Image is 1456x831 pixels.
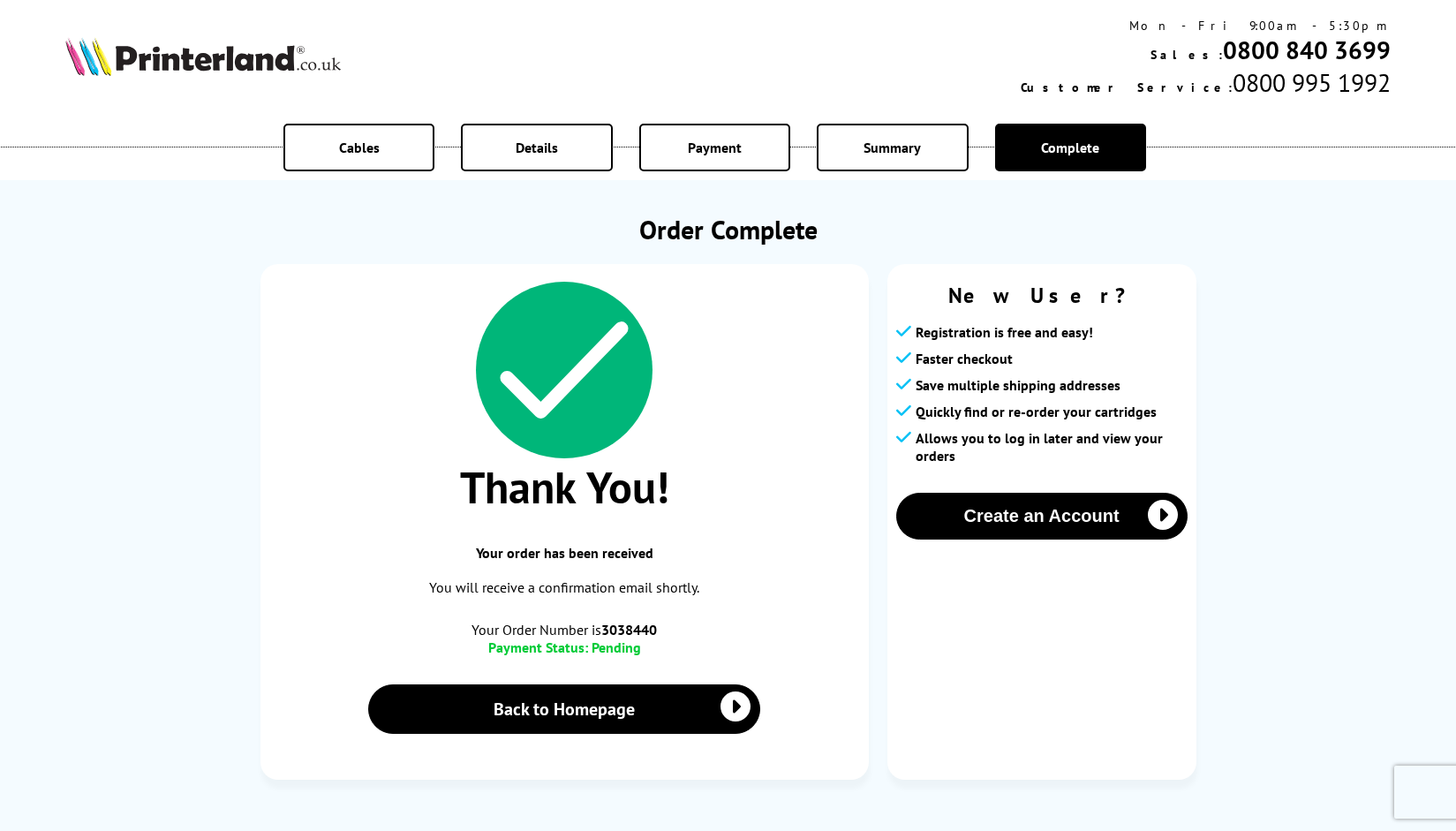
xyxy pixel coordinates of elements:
[916,403,1157,420] span: Quickly find or re-order your cartridges
[1150,47,1223,63] span: Sales:
[368,684,761,734] a: Back to Homepage
[1233,66,1391,99] span: 0800 995 1992
[488,638,588,656] span: Payment Status:
[278,621,851,638] span: Your Order Number is
[916,350,1013,367] span: Faster checkout
[1223,34,1391,66] a: 0800 840 3699
[339,139,380,156] span: Cables
[278,458,851,516] span: Thank You!
[278,576,851,600] p: You will receive a confirmation email shortly.
[260,212,1196,246] h1: Order Complete
[1041,139,1099,156] span: Complete
[688,139,742,156] span: Payment
[601,621,657,638] b: 3038440
[896,282,1188,309] span: New User?
[916,323,1093,341] span: Registration is free and easy!
[916,429,1188,465] span: Allows you to log in later and view your orders
[1021,18,1391,34] div: Mon - Fri 9:00am - 5:30pm
[896,493,1188,540] button: Create an Account
[592,638,641,656] span: Pending
[278,544,851,562] span: Your order has been received
[864,139,921,156] span: Summary
[65,37,341,76] img: Printerland Logo
[516,139,558,156] span: Details
[1021,79,1233,95] span: Customer Service:
[916,376,1120,394] span: Save multiple shipping addresses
